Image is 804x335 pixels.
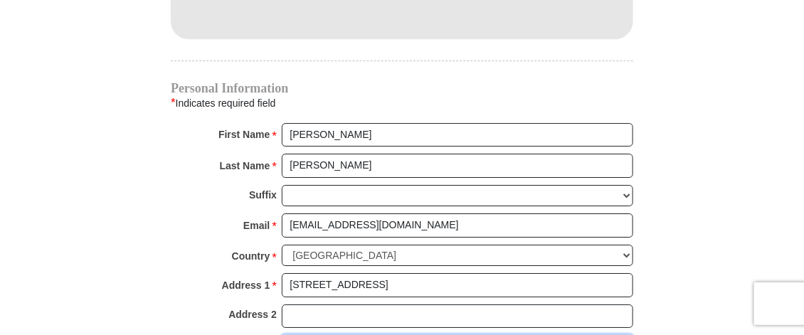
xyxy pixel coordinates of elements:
h4: Personal Information [171,83,633,94]
strong: Address 1 [222,275,270,295]
strong: Last Name [220,156,270,176]
strong: First Name [218,124,270,144]
strong: Country [232,246,270,266]
strong: Suffix [249,185,277,205]
strong: Address 2 [228,304,277,324]
strong: Email [243,216,270,235]
div: Indicates required field [171,94,633,112]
